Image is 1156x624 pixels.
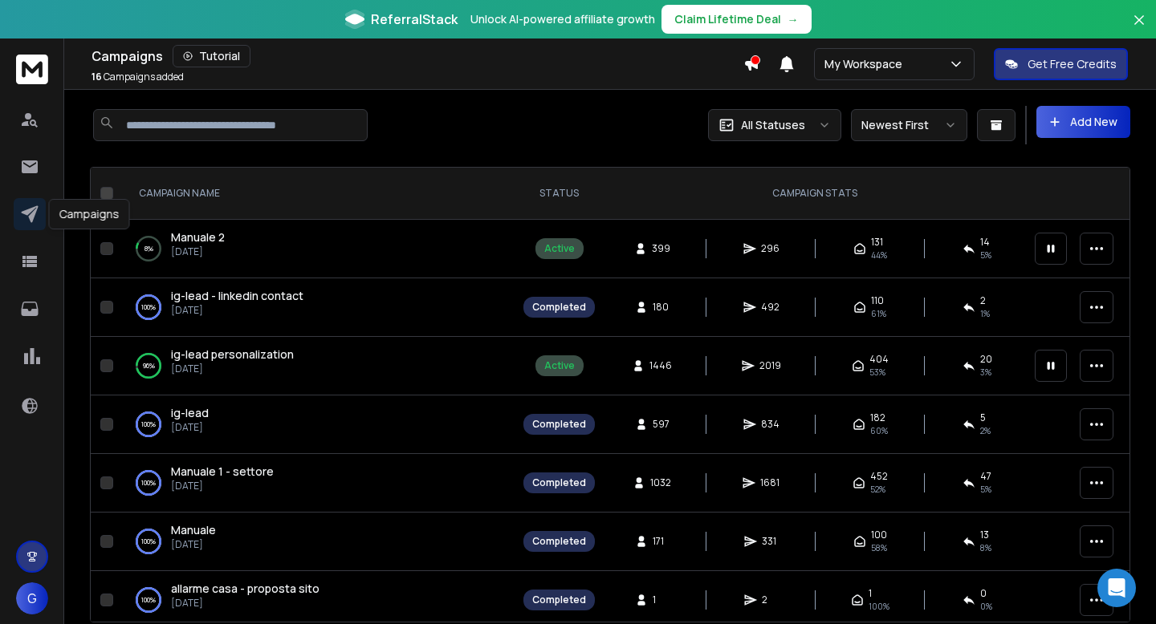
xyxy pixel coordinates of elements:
[532,594,586,606] div: Completed
[171,229,225,245] a: Manuale 2
[650,476,671,489] span: 1032
[980,587,987,600] span: 0
[171,581,320,597] a: allarme casa - proposta sito
[171,346,294,362] span: ig-lead personalization
[980,249,991,261] span: 5 %
[762,594,778,606] span: 2
[1129,10,1150,48] button: Close banner
[171,288,303,304] a: ig-lead - linkedin contact
[870,470,888,483] span: 452
[120,220,514,278] td: 8%Manuale 2[DATE]
[824,56,909,72] p: My Workspace
[171,421,209,434] p: [DATE]
[171,304,303,317] p: [DATE]
[869,587,872,600] span: 1
[980,483,991,496] span: 5 %
[652,242,670,255] span: 399
[870,411,885,424] span: 182
[1028,56,1117,72] p: Get Free Credits
[92,70,102,83] span: 16
[980,411,986,424] span: 5
[171,229,225,245] span: Manuale 2
[16,582,48,614] button: G
[851,109,967,141] button: Newest First
[871,307,886,320] span: 61 %
[980,470,991,483] span: 47
[788,11,799,27] span: →
[92,45,743,67] div: Campaigns
[741,117,805,133] p: All Statuses
[661,5,812,34] button: Claim Lifetime Deal→
[762,535,778,548] span: 331
[371,10,458,29] span: ReferralStack
[761,301,779,314] span: 492
[980,294,986,307] span: 2
[980,600,992,613] span: 0 %
[544,242,575,255] div: Active
[871,294,884,307] span: 110
[120,395,514,454] td: 100%ig-lead[DATE]
[871,541,887,554] span: 58 %
[171,464,274,479] span: Manuale 1 - settore
[171,522,216,538] a: Manuale
[653,301,669,314] span: 180
[653,535,669,548] span: 171
[653,418,670,431] span: 597
[1036,106,1130,138] button: Add New
[171,522,216,537] span: Manuale
[141,299,156,315] p: 100 %
[760,476,779,489] span: 1681
[532,418,586,431] div: Completed
[171,288,303,303] span: ig-lead - linkedin contact
[120,168,514,220] th: CAMPAIGN NAME
[120,454,514,513] td: 100%Manuale 1 - settore[DATE]
[532,476,586,489] div: Completed
[761,242,779,255] span: 296
[980,353,992,366] span: 20
[171,346,294,363] a: ig-lead personalization
[994,48,1128,80] button: Get Free Credits
[120,337,514,395] td: 96%ig-lead personalization[DATE]
[870,483,885,496] span: 52 %
[141,533,156,549] p: 100 %
[544,359,575,372] div: Active
[871,529,887,541] span: 100
[120,278,514,337] td: 100%ig-lead - linkedin contact[DATE]
[92,71,184,83] p: Campaigns added
[649,359,672,372] span: 1446
[173,45,250,67] button: Tutorial
[532,535,586,548] div: Completed
[120,513,514,571] td: 100%Manuale[DATE]
[171,581,320,596] span: allarme casa - proposta sito
[869,353,889,366] span: 404
[49,199,130,229] div: Campaigns
[171,597,320,610] p: [DATE]
[141,592,156,608] p: 100 %
[980,307,990,320] span: 1 %
[171,464,274,480] a: Manuale 1 - settore
[759,359,781,372] span: 2019
[532,301,586,314] div: Completed
[171,405,209,421] a: ig-lead
[653,594,669,606] span: 1
[980,236,990,249] span: 14
[171,363,294,375] p: [DATE]
[871,249,887,261] span: 44 %
[171,245,225,258] p: [DATE]
[980,366,991,379] span: 3 %
[980,424,991,437] span: 2 %
[141,475,156,491] p: 100 %
[980,541,991,554] span: 8 %
[171,480,274,492] p: [DATE]
[761,418,779,431] span: 834
[980,529,989,541] span: 13
[144,241,153,257] p: 8 %
[871,236,883,249] span: 131
[141,416,156,432] p: 100 %
[470,11,655,27] p: Unlock AI-powered affiliate growth
[171,538,216,551] p: [DATE]
[870,424,888,437] span: 60 %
